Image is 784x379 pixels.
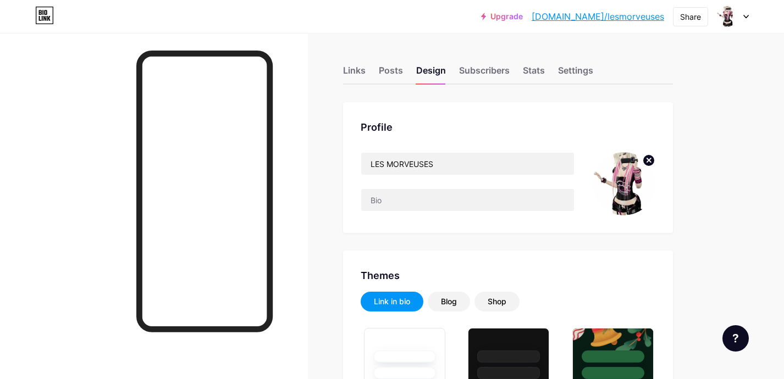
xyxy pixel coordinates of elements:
[361,120,655,135] div: Profile
[374,296,410,307] div: Link in bio
[481,12,523,21] a: Upgrade
[459,64,510,83] div: Subscribers
[488,296,506,307] div: Shop
[361,153,574,175] input: Name
[523,64,545,83] div: Stats
[441,296,457,307] div: Blog
[680,11,701,23] div: Share
[592,152,655,215] img: lesmorveuses
[343,64,366,83] div: Links
[416,64,446,83] div: Design
[361,189,574,211] input: Bio
[379,64,403,83] div: Posts
[716,6,737,27] img: lesmorveuses
[532,10,664,23] a: [DOMAIN_NAME]/lesmorveuses
[558,64,593,83] div: Settings
[361,268,655,283] div: Themes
